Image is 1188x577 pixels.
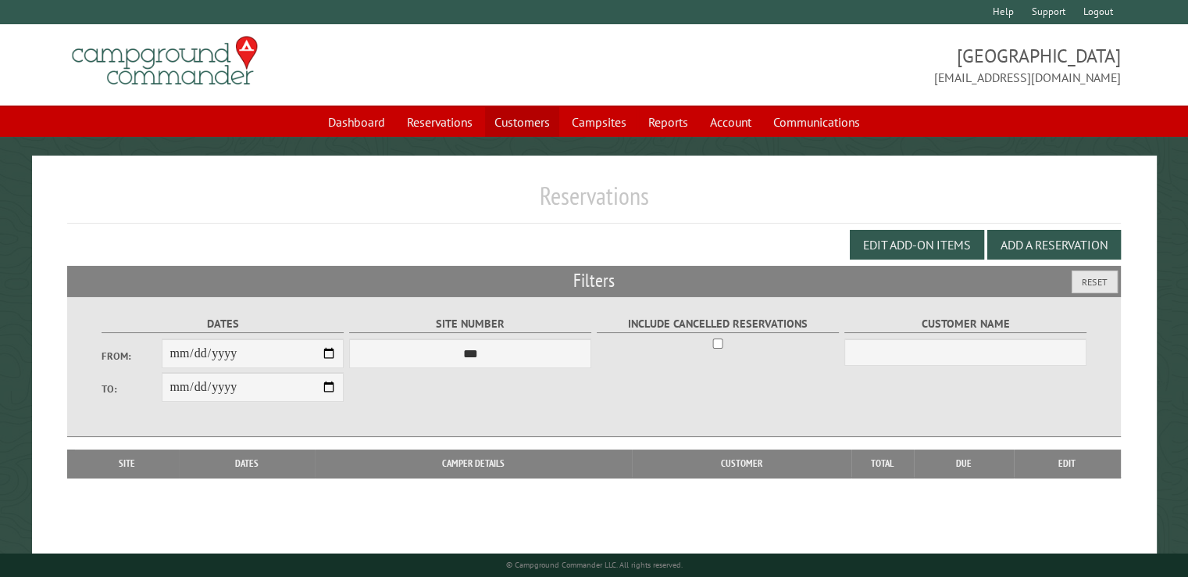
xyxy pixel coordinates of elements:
[764,107,869,137] a: Communications
[102,315,344,333] label: Dates
[562,107,636,137] a: Campsites
[850,230,984,260] button: Edit Add-on Items
[485,107,559,137] a: Customers
[844,315,1087,333] label: Customer Name
[102,382,162,396] label: To:
[315,450,632,478] th: Camper Details
[506,560,683,570] small: © Campground Commander LLC. All rights reserved.
[851,450,914,478] th: Total
[349,315,592,333] label: Site Number
[319,107,394,137] a: Dashboard
[701,107,761,137] a: Account
[1014,450,1121,478] th: Edit
[1072,271,1118,293] button: Reset
[67,181,1121,224] h1: Reservations
[987,230,1121,260] button: Add a Reservation
[102,349,162,364] label: From:
[597,315,840,333] label: Include Cancelled Reservations
[67,30,262,91] img: Campground Commander
[179,450,315,478] th: Dates
[75,450,179,478] th: Site
[632,450,851,478] th: Customer
[594,43,1121,87] span: [GEOGRAPHIC_DATA] [EMAIL_ADDRESS][DOMAIN_NAME]
[914,450,1014,478] th: Due
[639,107,697,137] a: Reports
[67,266,1121,296] h2: Filters
[398,107,482,137] a: Reservations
